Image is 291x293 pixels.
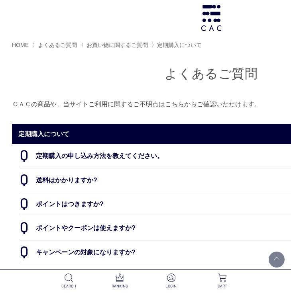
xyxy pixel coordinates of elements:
a: お買い物に関するご質問 [87,42,148,48]
span: 定期購入について [157,42,202,48]
a: HOME [12,42,29,48]
a: よくあるご質問 [38,42,77,48]
li: 〉 [151,41,204,49]
a: RANKING [94,273,145,289]
p: SEARCH [43,283,94,289]
p: CART [197,283,248,289]
a: CART [197,273,248,289]
img: logo [200,5,223,31]
p: LOGIN [145,283,197,289]
a: LOGIN [145,273,197,289]
li: 〉 [81,41,150,49]
li: 〉 [32,41,79,49]
a: SEARCH [43,273,94,289]
p: RANKING [94,283,145,289]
